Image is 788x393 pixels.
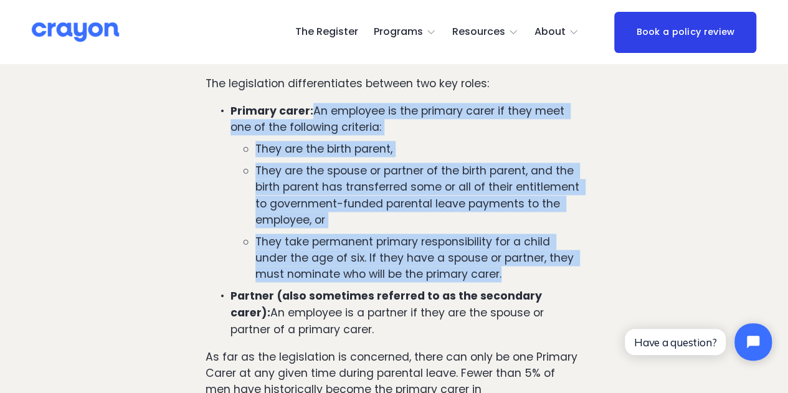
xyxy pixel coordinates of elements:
[230,288,544,320] strong: Partner (also sometimes referred to as the secondary carer):
[614,313,782,371] iframe: Tidio Chat
[206,75,582,92] p: The legislation differentiates between two key roles:
[230,103,582,136] p: An employee is the primary carer if they meet one of the following criteria:
[230,288,582,337] p: An employee is a partner if they are the spouse or partner of a primary carer.
[32,21,119,43] img: Crayon
[295,22,358,42] a: The Register
[255,234,582,283] p: They take permanent primary responsibility for a child under the age of six. If they have a spous...
[452,22,519,42] a: folder dropdown
[230,103,313,118] strong: Primary carer:
[534,22,579,42] a: folder dropdown
[374,22,437,42] a: folder dropdown
[452,23,505,41] span: Resources
[614,12,756,53] a: Book a policy review
[255,163,582,228] p: They are the spouse or partner of the birth parent, and the birth parent has transferred some or ...
[255,141,582,157] p: They are the birth parent,
[374,23,423,41] span: Programs
[534,23,566,41] span: About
